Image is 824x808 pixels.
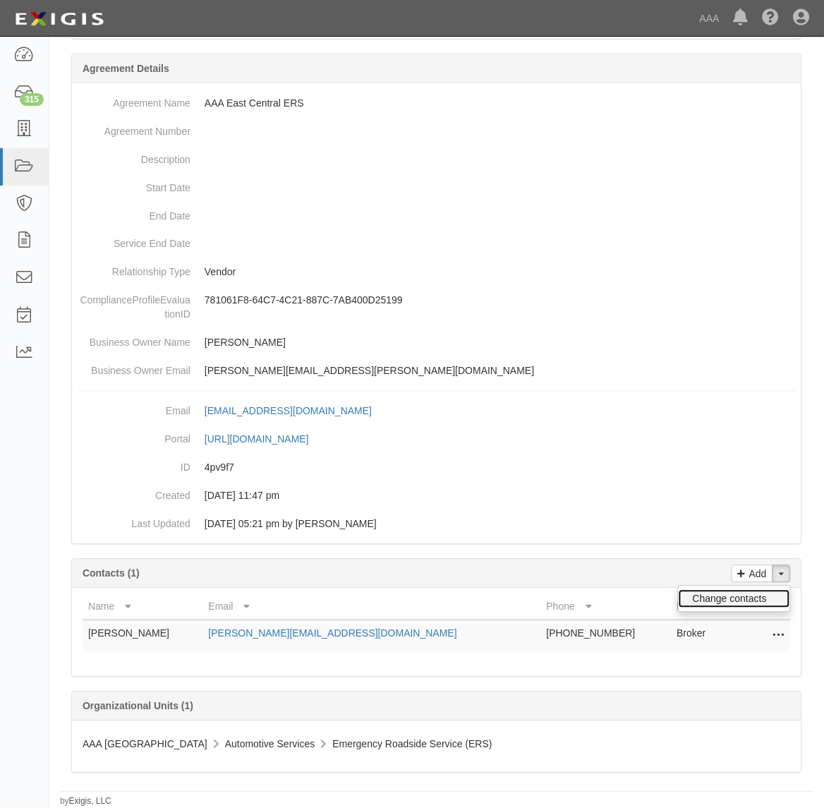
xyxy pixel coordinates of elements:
[20,93,44,106] div: 315
[78,510,796,538] dd: [DATE] 05:21 pm by [PERSON_NAME]
[83,739,207,750] span: AAA [GEOGRAPHIC_DATA]
[541,594,672,620] th: Phone
[763,10,780,27] i: Help Center - Complianz
[78,454,190,475] dt: ID
[83,63,169,74] b: Agreement Details
[60,796,111,808] small: by
[83,594,203,620] th: Name
[679,590,790,608] a: Change contacts
[78,89,796,117] dd: AAA East Central ERS
[78,482,190,503] dt: Created
[205,364,796,378] p: [PERSON_NAME][EMAIL_ADDRESS][PERSON_NAME][DOMAIN_NAME]
[83,568,140,579] b: Contacts (1)
[205,406,387,417] a: [EMAIL_ADDRESS][DOMAIN_NAME]
[11,6,108,32] img: logo-5460c22ac91f19d4615b14bd174203de0afe785f0fc80cf4dbbc73dc1793850b.png
[78,510,190,531] dt: Last Updated
[541,620,672,652] td: [PHONE_NUMBER]
[693,4,727,32] a: AAA
[332,739,492,750] span: Emergency Roadside Service (ERS)
[78,454,796,482] dd: 4pv9f7
[78,145,190,167] dt: Description
[209,628,457,639] a: [PERSON_NAME][EMAIL_ADDRESS][DOMAIN_NAME]
[672,620,735,652] td: Broker
[203,594,541,620] th: Email
[205,336,796,350] p: [PERSON_NAME]
[205,404,372,418] div: [EMAIL_ADDRESS][DOMAIN_NAME]
[78,426,190,447] dt: Portal
[78,230,190,251] dt: Service End Date
[78,258,190,279] dt: Relationship Type
[732,565,773,583] a: Add
[205,294,796,308] p: 781061F8-64C7-4C21-887C-7AB400D25199
[78,117,190,138] dt: Agreement Number
[78,397,190,418] dt: Email
[78,174,190,195] dt: Start Date
[78,258,796,287] dd: Vendor
[205,434,325,445] a: [URL][DOMAIN_NAME]
[78,329,190,350] dt: Business Owner Name
[746,566,767,582] p: Add
[78,287,190,322] dt: ComplianceProfileEvaluationID
[78,202,190,223] dt: End Date
[83,620,203,652] td: [PERSON_NAME]
[78,357,190,378] dt: Business Owner Email
[78,482,796,510] dd: [DATE] 11:47 pm
[672,594,735,620] th: Role
[69,797,111,807] a: Exigis, LLC
[78,89,190,110] dt: Agreement Name
[83,701,193,712] b: Organizational Units (1)
[225,739,315,750] span: Automotive Services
